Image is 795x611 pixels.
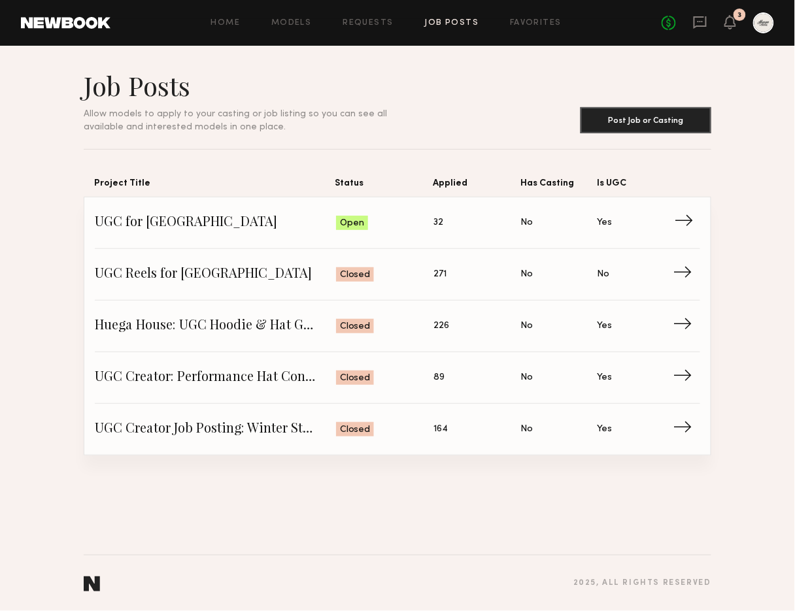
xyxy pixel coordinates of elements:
span: UGC Reels for [GEOGRAPHIC_DATA] [95,265,336,284]
span: Yes [597,216,612,230]
span: Yes [597,319,612,333]
span: 271 [434,267,447,282]
a: Favorites [510,19,562,27]
h1: Job Posts [84,69,418,102]
span: Yes [597,422,612,437]
span: Closed [340,269,370,282]
span: Allow models to apply to your casting or job listing so you can see all available and interested ... [84,110,387,131]
span: 226 [434,319,450,333]
span: Closed [340,320,370,333]
a: Models [271,19,311,27]
span: Huega House: UGC Hoodie & Hat GRWM [95,316,336,336]
div: 2025 , all rights reserved [573,579,711,587]
a: UGC Reels for [GEOGRAPHIC_DATA]Closed271NoNo→ [95,249,700,301]
span: Closed [340,423,370,437]
span: No [597,267,609,282]
span: Applied [433,176,521,197]
span: → [673,265,700,284]
span: → [673,420,700,439]
span: UGC for [GEOGRAPHIC_DATA] [95,213,336,233]
span: Closed [340,372,370,385]
span: No [521,371,533,385]
span: Has Casting [520,176,597,197]
span: Open [340,217,364,230]
a: Job Posts [425,19,479,27]
span: → [673,316,700,336]
span: No [521,267,533,282]
span: 89 [434,371,445,385]
button: Post Job or Casting [581,107,711,133]
span: UGC Creator Job Posting: Winter Style Content [95,420,336,439]
a: Home [211,19,241,27]
span: Is UGC [597,176,673,197]
span: Yes [597,371,612,385]
span: Project Title [94,176,335,197]
span: → [673,368,700,388]
span: Status [335,176,433,197]
span: → [675,213,702,233]
span: 32 [434,216,444,230]
a: Requests [343,19,394,27]
span: No [521,319,533,333]
a: UGC Creator Job Posting: Winter Style ContentClosed164NoYes→ [95,404,700,455]
div: 3 [738,12,742,19]
a: Huega House: UGC Hoodie & Hat GRWMClosed226NoYes→ [95,301,700,352]
a: UGC for [GEOGRAPHIC_DATA]Open32NoYes→ [95,197,700,249]
span: 164 [434,422,448,437]
a: UGC Creator: Performance Hat ContentClosed89NoYes→ [95,352,700,404]
span: No [521,216,533,230]
span: UGC Creator: Performance Hat Content [95,368,336,388]
span: No [521,422,533,437]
